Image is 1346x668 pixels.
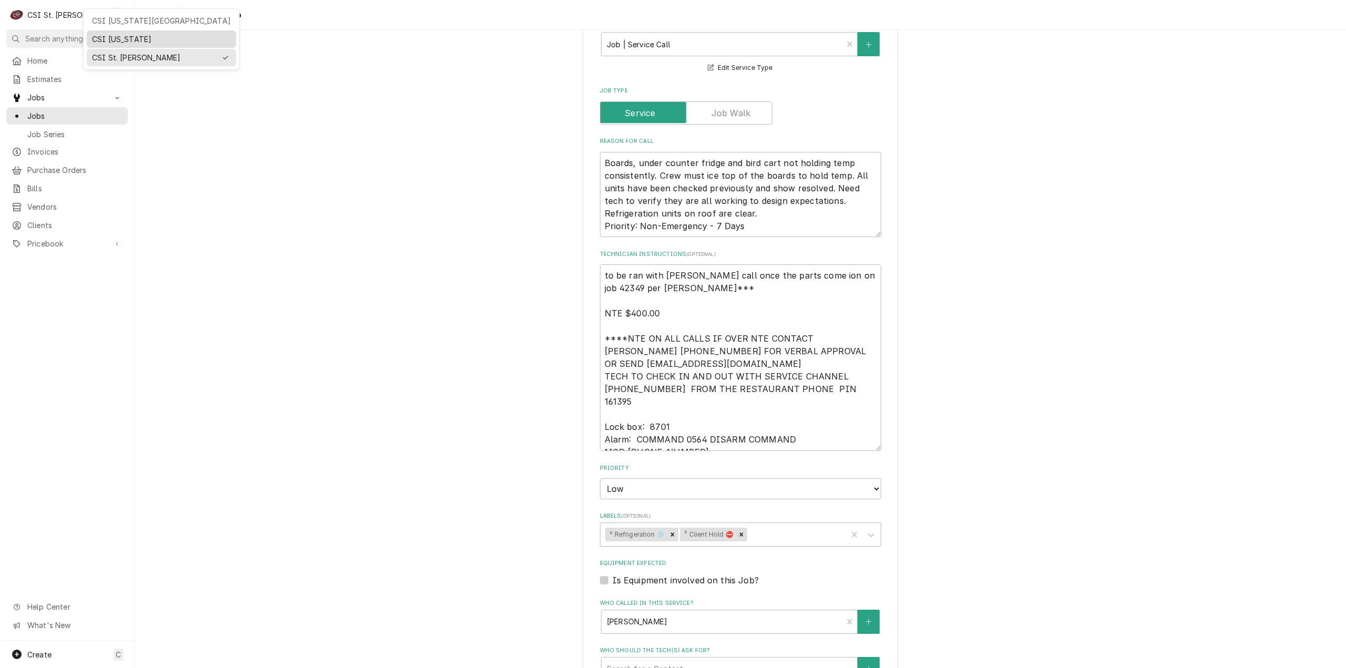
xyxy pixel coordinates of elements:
a: Go to Job Series [6,126,128,143]
div: CSI St. [PERSON_NAME] [92,52,216,63]
a: Go to Jobs [6,107,128,125]
span: Job Series [27,129,123,140]
span: Jobs [27,110,123,121]
div: CSI [US_STATE][GEOGRAPHIC_DATA] [92,15,231,26]
div: CSI [US_STATE] [92,34,231,45]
